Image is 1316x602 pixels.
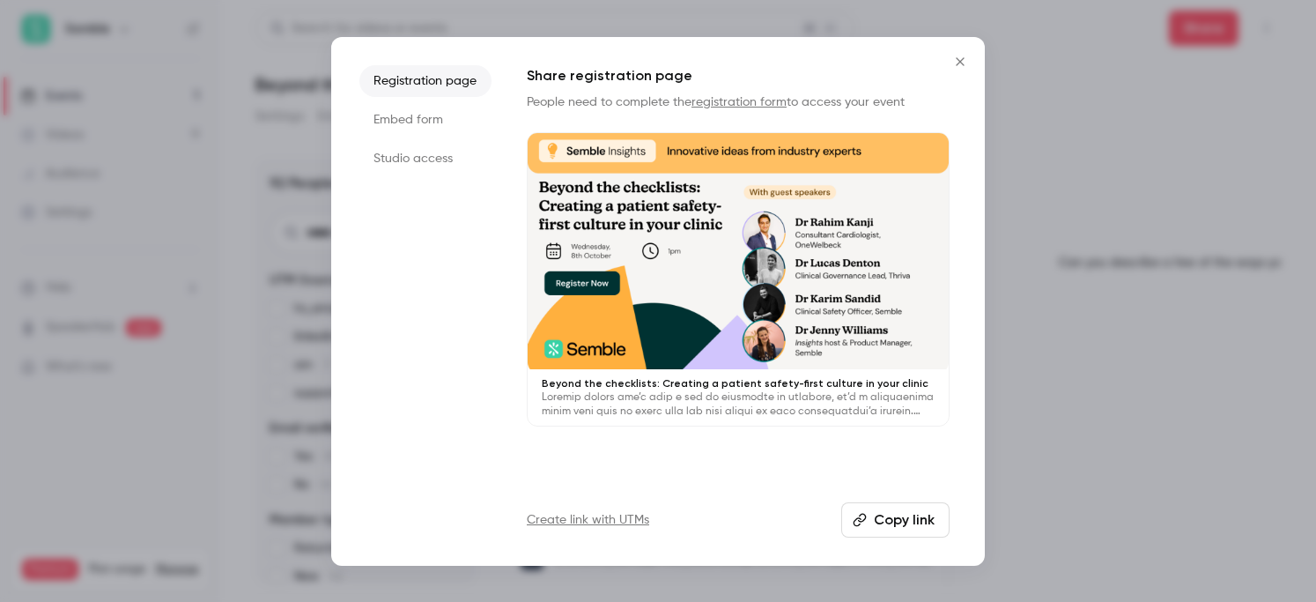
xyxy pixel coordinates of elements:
[527,132,950,427] a: Beyond the checklists: Creating a patient safety-first culture in your clinicLoremip dolors ame’c...
[841,502,950,538] button: Copy link
[359,143,492,175] li: Studio access
[943,44,978,79] button: Close
[542,390,935,419] p: Loremip dolors ame’c adip e sed do eiusmodte in utlabore, et’d m aliquaenima minim veni quis no e...
[527,511,649,529] a: Create link with UTMs
[527,93,950,111] p: People need to complete the to access your event
[359,65,492,97] li: Registration page
[359,104,492,136] li: Embed form
[542,376,935,390] p: Beyond the checklists: Creating a patient safety-first culture in your clinic
[527,65,950,86] h1: Share registration page
[691,96,787,108] a: registration form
